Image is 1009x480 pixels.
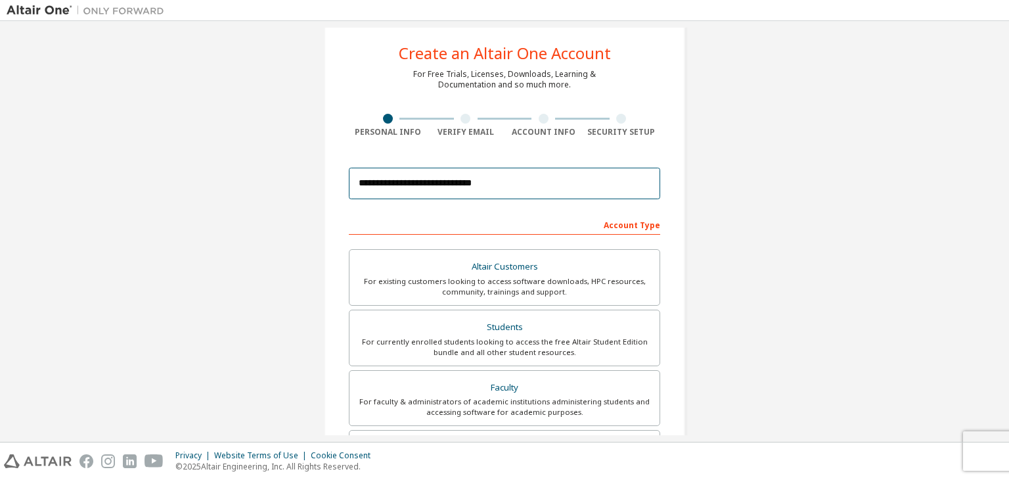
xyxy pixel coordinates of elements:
div: Security Setup [583,127,661,137]
div: Privacy [175,450,214,461]
div: For Free Trials, Licenses, Downloads, Learning & Documentation and so much more. [413,69,596,90]
div: Create an Altair One Account [399,45,611,61]
div: Faculty [357,379,652,397]
div: Altair Customers [357,258,652,276]
img: altair_logo.svg [4,454,72,468]
img: instagram.svg [101,454,115,468]
div: Account Type [349,214,660,235]
img: facebook.svg [79,454,93,468]
div: For faculty & administrators of academic institutions administering students and accessing softwa... [357,396,652,418]
img: linkedin.svg [123,454,137,468]
img: Altair One [7,4,171,17]
div: Students [357,318,652,337]
img: youtube.svg [145,454,164,468]
div: Account Info [504,127,583,137]
div: For existing customers looking to access software downloads, HPC resources, community, trainings ... [357,276,652,297]
div: Website Terms of Use [214,450,311,461]
div: Verify Email [427,127,505,137]
div: For currently enrolled students looking to access the free Altair Student Edition bundle and all ... [357,337,652,358]
div: Personal Info [349,127,427,137]
p: © 2025 Altair Engineering, Inc. All Rights Reserved. [175,461,378,472]
div: Cookie Consent [311,450,378,461]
